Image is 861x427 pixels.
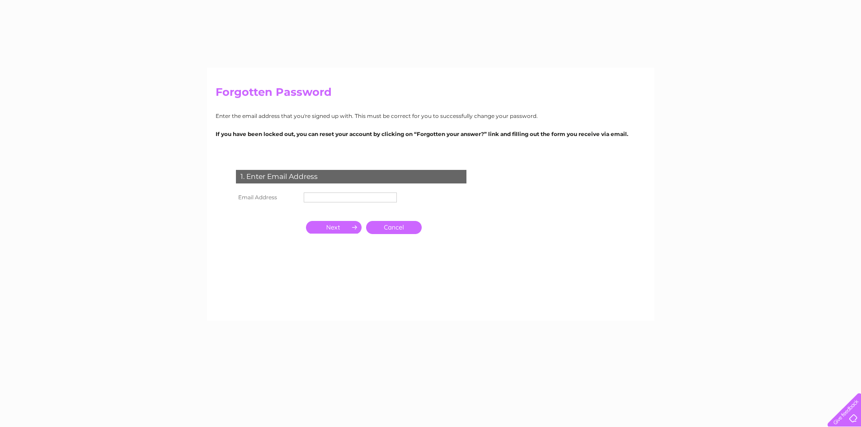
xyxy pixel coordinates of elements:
[366,221,422,234] a: Cancel
[236,170,466,183] div: 1. Enter Email Address
[216,86,646,103] h2: Forgotten Password
[216,130,646,138] p: If you have been locked out, you can reset your account by clicking on “Forgotten your answer?” l...
[234,190,301,205] th: Email Address
[216,112,646,120] p: Enter the email address that you're signed up with. This must be correct for you to successfully ...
